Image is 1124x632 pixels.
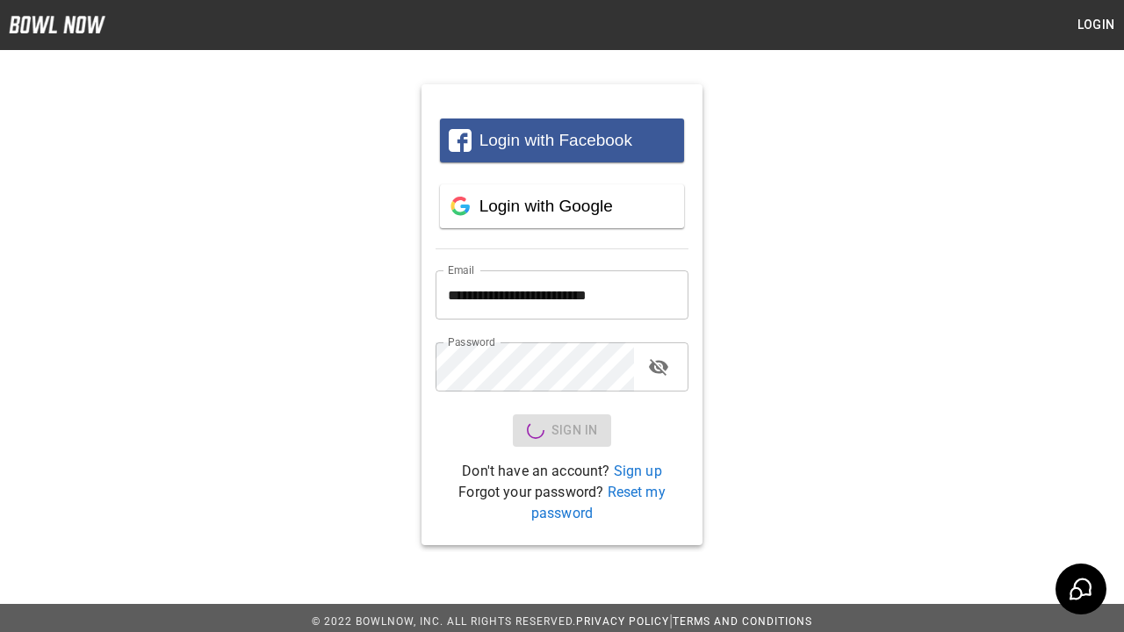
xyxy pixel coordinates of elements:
[440,118,684,162] button: Login with Facebook
[576,615,669,628] a: Privacy Policy
[673,615,812,628] a: Terms and Conditions
[641,349,676,384] button: toggle password visibility
[9,16,105,33] img: logo
[531,484,666,521] a: Reset my password
[440,184,684,228] button: Login with Google
[1068,9,1124,41] button: Login
[312,615,576,628] span: © 2022 BowlNow, Inc. All Rights Reserved.
[436,461,688,482] p: Don't have an account?
[479,197,613,215] span: Login with Google
[436,482,688,524] p: Forgot your password?
[479,131,632,149] span: Login with Facebook
[614,463,662,479] a: Sign up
